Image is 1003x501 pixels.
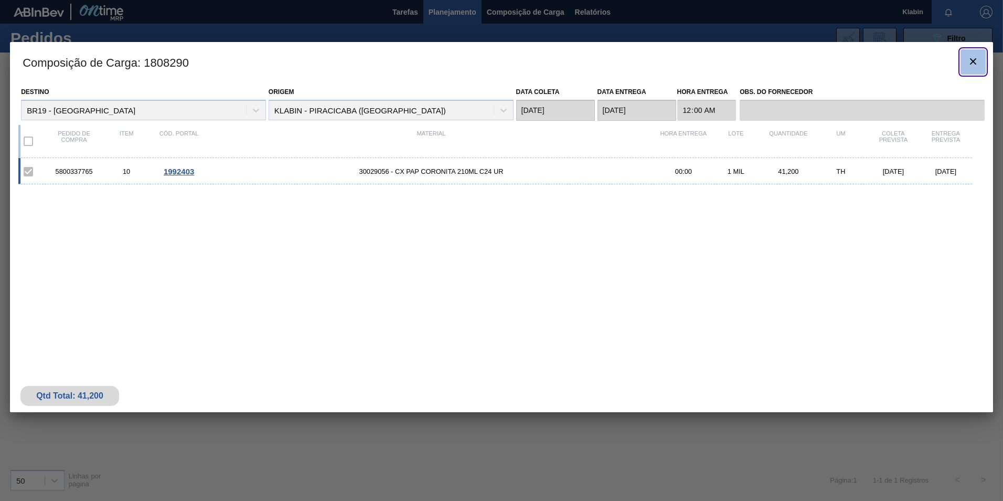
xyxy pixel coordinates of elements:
div: 41,200 [762,168,815,175]
div: Entrega Prevista [920,130,972,152]
div: Coleta Prevista [867,130,920,152]
span: 1992403 [164,167,194,176]
div: 5800337765 [48,168,100,175]
div: TH [815,168,867,175]
div: 00:00 [657,168,710,175]
label: Obs. do Fornecedor [740,85,985,100]
label: Data coleta [516,88,560,96]
div: [DATE] [920,168,972,175]
div: Ir para o Pedido [153,167,205,176]
label: Origem [269,88,294,96]
div: Item [100,130,153,152]
div: Qtd Total: 41,200 [28,391,111,401]
div: Pedido de compra [48,130,100,152]
label: Hora Entrega [677,85,737,100]
label: Data entrega [597,88,646,96]
div: [DATE] [867,168,920,175]
div: Material [205,130,657,152]
div: Quantidade [762,130,815,152]
div: Cód. Portal [153,130,205,152]
div: Hora Entrega [657,130,710,152]
div: Lote [710,130,762,152]
div: 1 MIL [710,168,762,175]
span: 30029056 - CX PAP CORONITA 210ML C24 UR [205,168,657,175]
h3: Composição de Carga : 1808290 [10,42,993,82]
div: UM [815,130,867,152]
input: dd/mm/yyyy [597,100,676,121]
input: dd/mm/yyyy [516,100,595,121]
label: Destino [21,88,49,96]
div: 10 [100,168,153,175]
